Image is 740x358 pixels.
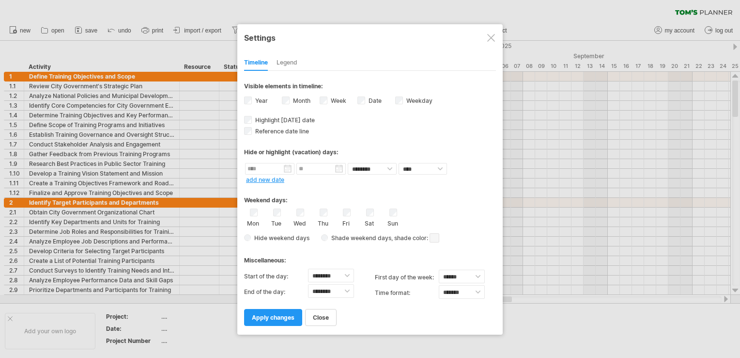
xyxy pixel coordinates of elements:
label: Mon [247,218,259,227]
span: Reference date line [253,128,309,135]
label: Weekday [404,97,432,104]
label: Date [367,97,382,104]
div: Legend [277,55,297,71]
div: Miscellaneous: [244,247,496,266]
div: Timeline [244,55,268,71]
label: Year [253,97,268,104]
a: close [305,309,337,326]
span: Shade weekend days [328,234,391,242]
label: first day of the week: [375,270,439,285]
label: Week [329,97,346,104]
label: Sat [363,218,375,227]
a: apply changes [244,309,302,326]
span: close [313,314,329,321]
div: Settings [244,29,496,46]
label: Time format: [375,285,439,301]
label: Fri [340,218,352,227]
span: click here to change the shade color [430,233,439,243]
label: Month [291,97,310,104]
span: apply changes [252,314,294,321]
label: Tue [270,218,282,227]
span: , shade color: [391,232,439,244]
div: Hide or highlight (vacation) days: [244,148,496,156]
label: Wed [293,218,306,227]
span: Highlight [DATE] date [253,116,315,124]
label: Start of the day: [244,269,308,284]
div: Visible elements in timeline: [244,82,496,93]
a: add new date [246,176,284,183]
div: Weekend days: [244,187,496,206]
label: Thu [317,218,329,227]
span: Hide weekend days [251,234,309,242]
label: End of the day: [244,284,308,300]
label: Sun [386,218,399,227]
